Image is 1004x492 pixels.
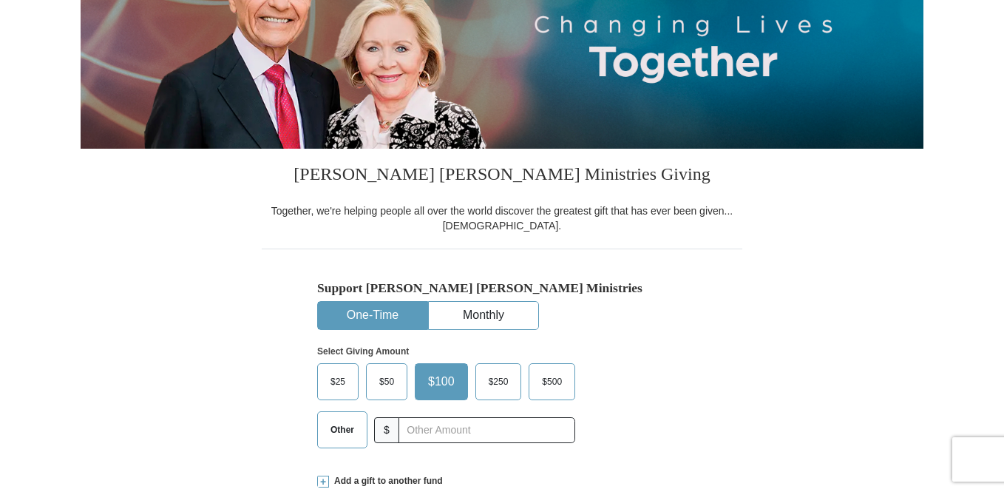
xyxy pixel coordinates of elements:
strong: Select Giving Amount [317,346,409,357]
span: $ [374,417,399,443]
span: $25 [323,371,353,393]
input: Other Amount [398,417,575,443]
span: Other [323,419,362,441]
h3: [PERSON_NAME] [PERSON_NAME] Ministries Giving [262,149,742,203]
div: Together, we're helping people all over the world discover the greatest gift that has ever been g... [262,203,742,233]
span: $250 [481,371,516,393]
h5: Support [PERSON_NAME] [PERSON_NAME] Ministries [317,280,687,296]
button: Monthly [429,302,538,329]
span: $500 [535,371,569,393]
button: One-Time [318,302,427,329]
span: $50 [372,371,401,393]
span: Add a gift to another fund [329,475,443,488]
span: $100 [421,371,462,393]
